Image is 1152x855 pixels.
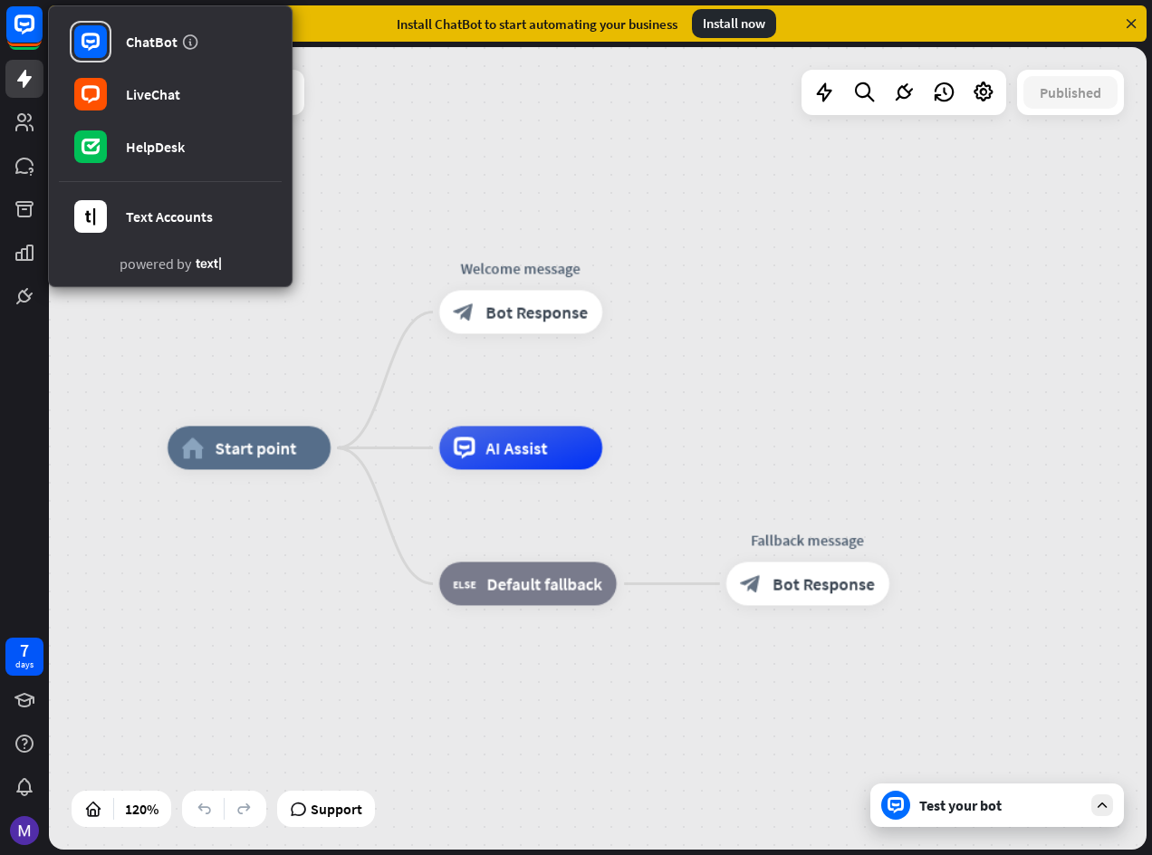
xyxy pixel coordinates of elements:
[454,572,476,594] i: block_fallback
[741,572,763,594] i: block_bot_response
[919,796,1082,814] div: Test your bot
[311,794,362,823] span: Support
[710,529,906,551] div: Fallback message
[216,437,297,458] span: Start point
[454,301,475,322] i: block_bot_response
[692,9,776,38] div: Install now
[486,301,589,322] span: Bot Response
[397,15,677,33] div: Install ChatBot to start automating your business
[120,794,164,823] div: 120%
[15,658,34,671] div: days
[773,572,876,594] span: Bot Response
[486,437,548,458] span: AI Assist
[5,638,43,676] a: 7 days
[423,257,619,279] div: Welcome message
[487,572,602,594] span: Default fallback
[14,7,69,62] button: Open LiveChat chat widget
[20,642,29,658] div: 7
[182,437,205,458] i: home_2
[1023,76,1118,109] button: Published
